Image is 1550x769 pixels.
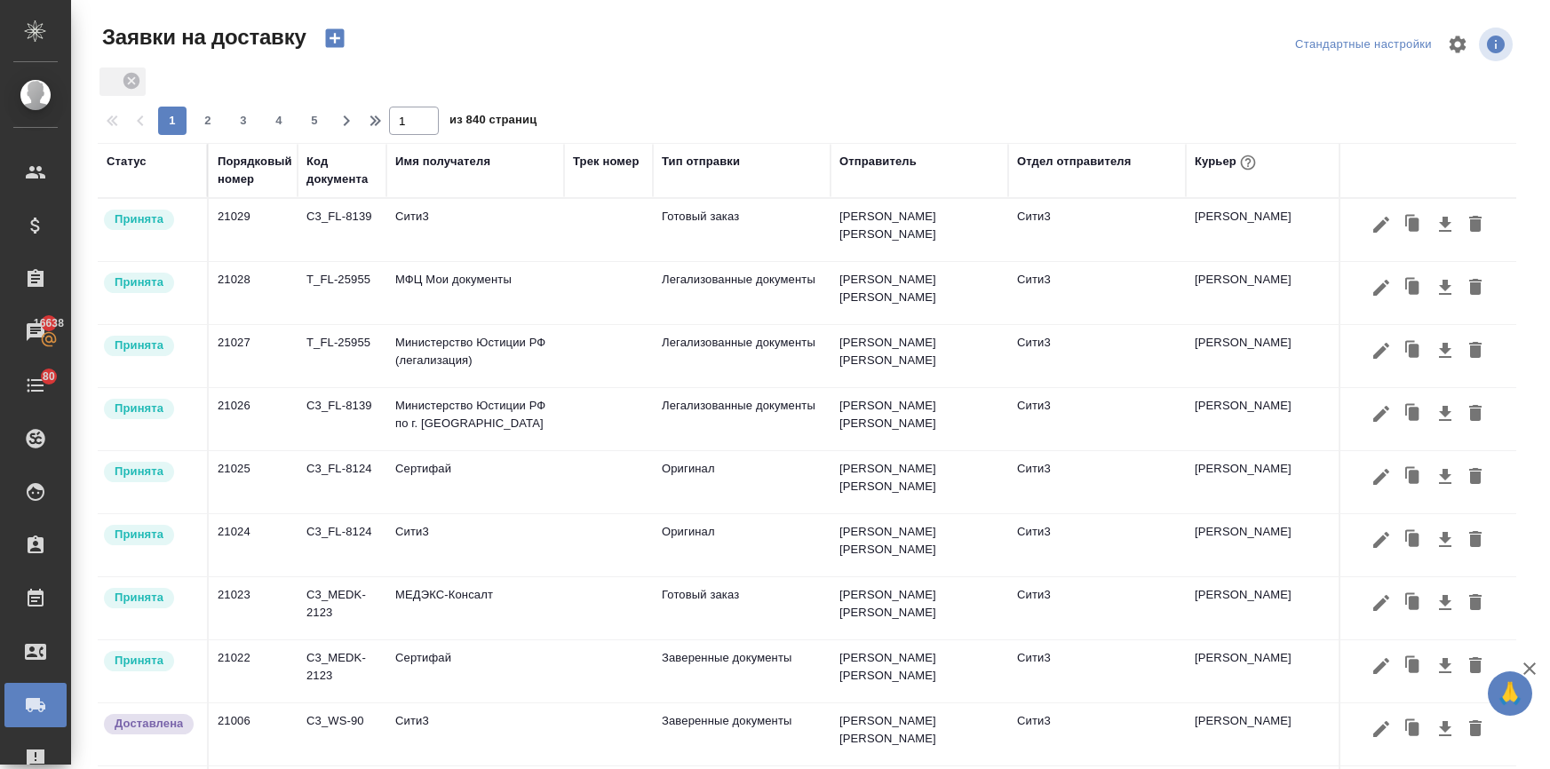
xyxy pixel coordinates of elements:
[831,640,1008,702] td: [PERSON_NAME] [PERSON_NAME]
[218,153,292,188] div: Порядковый номер
[1430,586,1460,620] button: Скачать
[194,112,222,130] span: 2
[102,397,198,421] div: Курьер назначен
[1186,577,1363,639] td: [PERSON_NAME]
[298,388,386,450] td: C3_FL-8139
[300,112,329,130] span: 5
[653,199,831,261] td: Готовый заказ
[653,262,831,324] td: Легализованные документы
[1460,586,1490,620] button: Удалить
[1460,523,1490,557] button: Удалить
[1366,334,1396,368] button: Редактировать
[839,153,917,170] div: Отправитель
[102,649,198,673] div: Курьер назначен
[662,153,740,170] div: Тип отправки
[1495,675,1525,712] span: 🙏
[1396,586,1430,620] button: Клонировать
[653,703,831,765] td: Заверенные документы
[1195,151,1260,174] div: Курьер
[1366,523,1396,557] button: Редактировать
[653,640,831,702] td: Заверенные документы
[209,703,298,765] td: 21006
[1460,208,1490,242] button: Удалить
[653,325,831,387] td: Легализованные документы
[265,107,293,135] button: 4
[386,640,564,702] td: Сертифай
[1460,271,1490,305] button: Удалить
[115,652,163,670] p: Принята
[386,388,564,450] td: Министерство Юстиции РФ по г. [GEOGRAPHIC_DATA]
[300,107,329,135] button: 5
[831,199,1008,261] td: [PERSON_NAME] [PERSON_NAME]
[1366,271,1396,305] button: Редактировать
[298,451,386,513] td: C3_FL-8124
[1008,451,1186,513] td: Сити3
[265,112,293,130] span: 4
[395,153,490,170] div: Имя получателя
[1396,460,1430,494] button: Клонировать
[1186,640,1363,702] td: [PERSON_NAME]
[1396,649,1430,683] button: Клонировать
[298,703,386,765] td: C3_WS-90
[209,262,298,324] td: 21028
[107,153,147,170] div: Статус
[1460,460,1490,494] button: Удалить
[1008,199,1186,261] td: Сити3
[115,715,183,733] p: Доставлена
[831,451,1008,513] td: [PERSON_NAME] [PERSON_NAME]
[115,400,163,417] p: Принята
[386,451,564,513] td: Сертифай
[1017,153,1131,170] div: Отдел отправителя
[831,388,1008,450] td: [PERSON_NAME] [PERSON_NAME]
[1460,649,1490,683] button: Удалить
[298,514,386,576] td: C3_FL-8124
[1008,388,1186,450] td: Сити3
[1430,397,1460,431] button: Скачать
[115,274,163,291] p: Принята
[1366,586,1396,620] button: Редактировать
[102,460,198,484] div: Курьер назначен
[386,262,564,324] td: МФЦ Мои документы
[1396,271,1430,305] button: Клонировать
[209,451,298,513] td: 21025
[386,577,564,639] td: МЕДЭКС-Консалт
[1291,31,1436,59] div: split button
[115,210,163,228] p: Принята
[32,368,66,385] span: 80
[298,199,386,261] td: C3_FL-8139
[102,523,198,547] div: Курьер назначен
[1430,712,1460,746] button: Скачать
[1008,703,1186,765] td: Сити3
[1186,703,1363,765] td: [PERSON_NAME]
[209,199,298,261] td: 21029
[831,703,1008,765] td: [PERSON_NAME] [PERSON_NAME]
[1008,325,1186,387] td: Сити3
[1430,460,1460,494] button: Скачать
[386,703,564,765] td: Сити3
[831,325,1008,387] td: [PERSON_NAME] [PERSON_NAME]
[1186,199,1363,261] td: [PERSON_NAME]
[1488,671,1532,716] button: 🙏
[115,463,163,480] p: Принята
[209,640,298,702] td: 21022
[1366,712,1396,746] button: Редактировать
[4,310,67,354] a: 16638
[831,577,1008,639] td: [PERSON_NAME] [PERSON_NAME]
[102,712,198,736] div: Документы доставлены, фактическая дата доставки проставиться автоматически
[831,514,1008,576] td: [PERSON_NAME] [PERSON_NAME]
[298,640,386,702] td: C3_MEDK-2123
[1436,23,1479,66] span: Настроить таблицу
[1366,460,1396,494] button: Редактировать
[1479,28,1516,61] span: Посмотреть информацию
[1430,271,1460,305] button: Скачать
[194,107,222,135] button: 2
[115,526,163,543] p: Принята
[1366,208,1396,242] button: Редактировать
[653,451,831,513] td: Оригинал
[115,589,163,606] p: Принята
[209,577,298,639] td: 21023
[1186,388,1363,450] td: [PERSON_NAME]
[386,514,564,576] td: Сити3
[102,334,198,358] div: Курьер назначен
[1396,397,1430,431] button: Клонировать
